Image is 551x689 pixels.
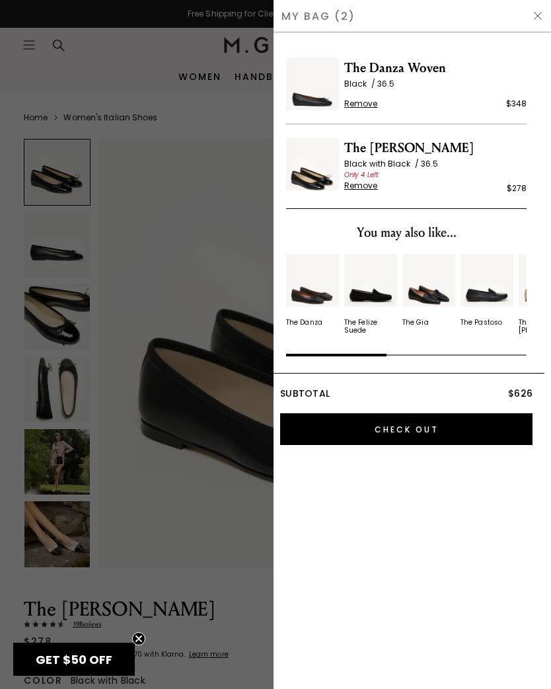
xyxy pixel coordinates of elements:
[344,58,527,79] span: The Danza Woven
[344,158,421,169] span: Black with Black
[344,78,377,89] span: Black
[344,181,378,191] span: Remove
[344,254,397,307] img: v_05707_01_Main_New_TheFelize_Black_Suede_8c9aec45-d7d9-47c9-aceb-01c79bb6df27_290x387_crop_cente...
[460,254,513,307] img: v_11573_01_Main_New_ThePastoso_Black_Leather_290x387_crop_center.jpg
[344,99,378,109] span: Remove
[460,319,502,327] div: The Pastoso
[402,319,429,327] div: The Gia
[460,254,513,327] a: The Pastoso
[460,254,513,335] div: 4 / 10
[286,138,339,190] img: The Rosa
[508,387,533,400] span: $626
[36,651,112,668] span: GET $50 OFF
[132,632,145,645] button: Close teaser
[421,158,438,169] span: 36.5
[280,387,330,400] span: Subtotal
[13,643,135,676] div: GET $50 OFFClose teaser
[286,319,322,327] div: The Danza
[506,97,527,110] div: $348
[377,78,394,89] span: 36.5
[286,222,527,243] div: You may also like...
[344,319,397,335] div: The Felize Suede
[344,254,397,335] a: The Felize Suede
[280,413,533,445] input: Check Out
[286,58,339,110] img: The Danza Woven
[533,11,543,21] img: Hide Drawer
[286,254,339,307] img: v_11364_02_HOVER_NEW_THEDANZA_BLACK_LEATHER_290x387_crop_center.jpg
[286,254,339,327] a: The Danza
[344,170,379,180] span: Only 4 Left
[344,138,527,159] span: The [PERSON_NAME]
[402,254,455,327] a: The Gia
[402,254,455,307] img: v_11763_02_Hover_New_TheGia_Black_Leather_290x387_crop_center.jpg
[507,182,527,195] div: $278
